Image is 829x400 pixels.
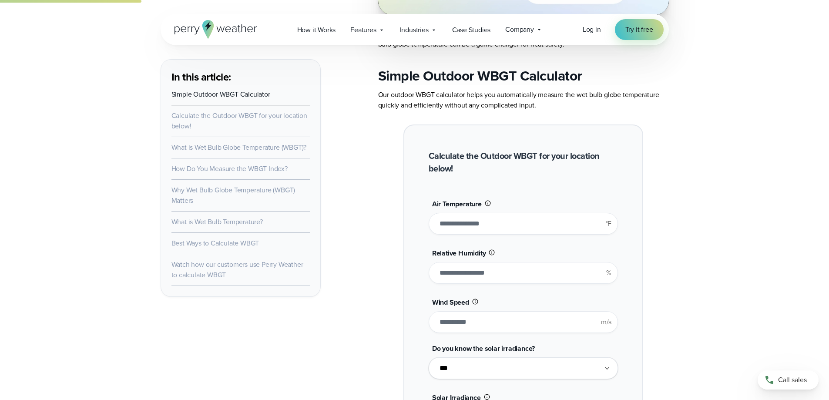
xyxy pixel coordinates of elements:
[758,370,819,390] a: Call sales
[171,185,295,205] a: Why Wet Bulb Globe Temperature (WBGT) Matters
[171,111,307,131] a: Calculate the Outdoor WBGT for your location below!
[432,343,535,353] span: Do you know the solar irradiance?
[778,375,807,385] span: Call sales
[625,24,653,35] span: Try it free
[583,24,601,35] a: Log in
[350,25,376,35] span: Features
[505,24,534,35] span: Company
[583,24,601,34] span: Log in
[171,238,259,248] a: Best Ways to Calculate WBGT
[297,25,336,35] span: How it Works
[378,90,669,111] p: Our outdoor WBGT calculator helps you automatically measure the wet bulb globe temperature quickl...
[432,248,486,258] span: Relative Humidity
[171,142,307,152] a: What is Wet Bulb Globe Temperature (WBGT)?
[171,259,303,280] a: Watch how our customers use Perry Weather to calculate WBGT
[445,21,498,39] a: Case Studies
[452,25,491,35] span: Case Studies
[171,89,270,99] a: Simple Outdoor WBGT Calculator
[429,150,618,175] h2: Calculate the Outdoor WBGT for your location below!
[290,21,343,39] a: How it Works
[171,217,263,227] a: What is Wet Bulb Temperature?
[171,70,310,84] h3: In this article:
[378,67,669,84] h2: Simple Outdoor WBGT Calculator
[400,25,429,35] span: Industries
[432,199,482,209] span: Air Temperature
[432,297,469,307] span: Wind Speed
[615,19,664,40] a: Try it free
[171,164,288,174] a: How Do You Measure the WBGT Index?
